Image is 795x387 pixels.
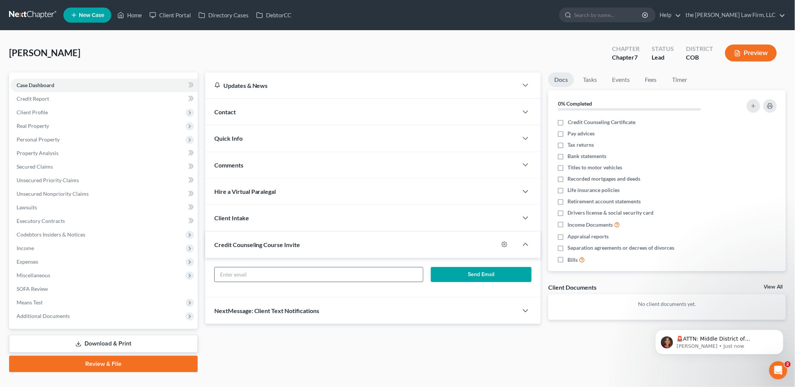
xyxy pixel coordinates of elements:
[114,8,146,22] a: Home
[146,8,195,22] a: Client Portal
[725,45,777,61] button: Preview
[652,53,674,62] div: Lead
[17,190,89,197] span: Unsecured Nonpriority Claims
[9,335,198,353] a: Download & Print
[431,267,532,282] button: Send Email
[17,258,38,265] span: Expenses
[11,78,198,92] a: Case Dashboard
[606,72,636,87] a: Events
[17,245,34,251] span: Income
[17,123,49,129] span: Real Property
[652,45,674,53] div: Status
[17,177,79,183] span: Unsecured Priority Claims
[568,186,620,194] span: Life insurance policies
[548,283,597,291] div: Client Documents
[11,282,198,296] a: SOFA Review
[214,108,236,115] span: Contact
[568,198,641,205] span: Retirement account statements
[11,187,198,201] a: Unsecured Nonpriority Claims
[214,188,276,195] span: Hire a Virtual Paralegal
[17,95,49,102] span: Credit Report
[252,8,295,22] a: DebtorCC
[9,356,198,372] a: Review & File
[11,201,198,214] a: Lawsuits
[214,214,249,221] span: Client Intake
[195,8,252,22] a: Directory Cases
[17,204,37,210] span: Lawsuits
[11,160,198,174] a: Secured Claims
[214,161,243,169] span: Comments
[568,175,641,183] span: Recorded mortgages and deeds
[11,214,198,228] a: Executory Contracts
[17,313,70,319] span: Additional Documents
[682,8,786,22] a: the [PERSON_NAME] Law Firm, LLC
[568,152,607,160] span: Bank statements
[17,231,85,238] span: Codebtors Insiders & Notices
[17,272,50,278] span: Miscellaneous
[17,299,43,306] span: Means Test
[568,141,594,149] span: Tax returns
[215,267,423,282] input: Enter email
[785,361,791,367] span: 2
[11,146,198,160] a: Property Analysis
[17,82,54,88] span: Case Dashboard
[17,286,48,292] span: SOFA Review
[666,72,693,87] a: Timer
[577,72,603,87] a: Tasks
[17,109,48,115] span: Client Profile
[17,136,60,143] span: Personal Property
[612,53,640,62] div: Chapter
[11,92,198,106] a: Credit Report
[9,47,80,58] span: [PERSON_NAME]
[769,361,787,379] iframe: Intercom live chat
[11,174,198,187] a: Unsecured Priority Claims
[214,307,320,314] span: NextMessage: Client Text Notifications
[17,163,53,170] span: Secured Claims
[214,241,300,248] span: Credit Counseling Course Invite
[554,300,780,308] p: No client documents yet.
[568,233,609,240] span: Appraisal reports
[568,244,675,252] span: Separation agreements or decrees of divorces
[568,221,613,229] span: Income Documents
[17,150,58,156] span: Property Analysis
[686,53,713,62] div: COB
[79,12,104,18] span: New Case
[639,72,663,87] a: Fees
[764,284,783,290] a: View All
[634,54,638,61] span: 7
[686,45,713,53] div: District
[656,8,681,22] a: Help
[214,81,509,89] div: Updates & News
[568,118,635,126] span: Credit Counseling Certificate
[574,8,643,22] input: Search by name...
[568,256,578,264] span: Bills
[612,45,640,53] div: Chapter
[568,130,595,137] span: Pay advices
[548,72,574,87] a: Docs
[568,164,623,171] span: Titles to motor vehicles
[644,314,795,367] iframe: Intercom notifications message
[558,100,592,107] strong: 0% Completed
[17,218,65,224] span: Executory Contracts
[214,135,243,142] span: Quick Info
[568,209,654,217] span: Drivers license & social security card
